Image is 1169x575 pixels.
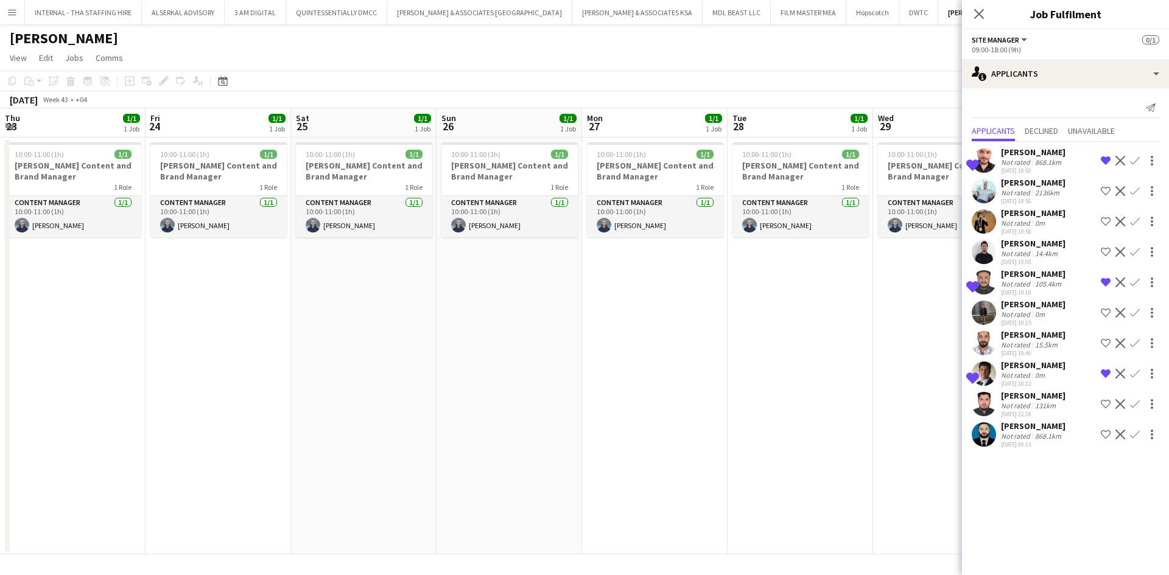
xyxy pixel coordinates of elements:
span: 24 [149,119,160,133]
div: [PERSON_NAME] [1001,207,1065,218]
button: [PERSON_NAME] [938,1,1012,24]
button: FILM MASTER MEA [771,1,846,24]
div: [PERSON_NAME] [1001,238,1065,249]
div: [PERSON_NAME] [1001,360,1065,371]
div: 105.4km [1033,279,1064,288]
span: 10:00-11:00 (1h) [597,150,646,159]
span: 1/1 [851,114,868,123]
div: +04 [75,95,87,104]
span: Tue [732,113,746,124]
span: 1/1 [123,114,140,123]
app-job-card: 10:00-11:00 (1h)1/1[PERSON_NAME] Content and Brand Manager1 RoleContent Manager1/110:00-11:00 (1h... [296,142,432,237]
div: [PERSON_NAME] [1001,299,1065,310]
div: 15.5km [1033,340,1060,349]
div: 09:00-18:00 (9h) [972,45,1159,54]
h3: [PERSON_NAME] Content and Brand Manager [296,160,432,182]
div: [DATE] 18:50 [1001,167,1065,175]
div: [DATE] 19:00 [1001,258,1065,266]
span: Comms [96,52,123,63]
div: [DATE] 22:18 [1001,410,1065,418]
div: 0m [1033,310,1047,319]
a: View [5,50,32,66]
button: Hopscotch [846,1,899,24]
span: 27 [585,119,603,133]
div: 2136km [1033,188,1062,197]
div: Applicants [962,59,1169,88]
div: 1 Job [415,124,430,133]
app-job-card: 10:00-11:00 (1h)1/1[PERSON_NAME] Content and Brand Manager1 RoleContent Manager1/110:00-11:00 (1h... [441,142,578,237]
span: 26 [440,119,456,133]
span: 1/1 [405,150,423,159]
div: [PERSON_NAME] [1001,177,1065,188]
button: DWTC [899,1,938,24]
span: 25 [294,119,309,133]
span: 1/1 [114,150,132,159]
span: Wed [878,113,894,124]
span: Sun [441,113,456,124]
div: 0m [1033,371,1047,380]
h3: [PERSON_NAME] Content and Brand Manager [150,160,287,182]
div: [DATE] 19:40 [1001,349,1065,357]
div: 868.1km [1033,158,1064,167]
h1: [PERSON_NAME] [10,29,118,47]
span: 28 [731,119,746,133]
div: [PERSON_NAME] [1001,268,1065,279]
span: 1/1 [560,114,577,123]
span: Sat [296,113,309,124]
span: Thu [5,113,20,124]
span: 1 Role [405,183,423,192]
div: Not rated [1001,401,1033,410]
span: Week 43 [40,95,71,104]
button: QUINTESSENTIALLY DMCC [286,1,387,24]
button: ALSERKAL ADVISORY [142,1,225,24]
span: 29 [876,119,894,133]
div: 1 Job [560,124,576,133]
app-card-role: Content Manager1/110:00-11:00 (1h)[PERSON_NAME] [878,196,1014,237]
span: 1/1 [697,150,714,159]
div: 1 Job [851,124,867,133]
span: 10:00-11:00 (1h) [160,150,209,159]
span: Site Manager [972,35,1019,44]
div: [DATE] 20:33 [1001,380,1065,388]
div: 1 Job [269,124,285,133]
div: [DATE] 18:56 [1001,197,1065,205]
div: 1 Job [706,124,721,133]
span: 10:00-11:00 (1h) [742,150,792,159]
div: 14.4km [1033,249,1060,258]
div: Not rated [1001,310,1033,319]
span: Edit [39,52,53,63]
span: Mon [587,113,603,124]
span: 1 Role [259,183,277,192]
h3: [PERSON_NAME] Content and Brand Manager [878,160,1014,182]
app-card-role: Content Manager1/110:00-11:00 (1h)[PERSON_NAME] [732,196,869,237]
a: Jobs [60,50,88,66]
app-card-role: Content Manager1/110:00-11:00 (1h)[PERSON_NAME] [441,196,578,237]
div: 131km [1033,401,1058,410]
button: MDL BEAST LLC [703,1,771,24]
div: [DATE] 19:10 [1001,288,1065,296]
div: [DATE] [10,94,38,106]
h3: [PERSON_NAME] Content and Brand Manager [587,160,723,182]
span: 1/1 [260,150,277,159]
span: Unavailable [1068,127,1115,135]
div: 868.1km [1033,431,1064,441]
div: [DATE] 19:25 [1001,319,1065,327]
app-job-card: 10:00-11:00 (1h)1/1[PERSON_NAME] Content and Brand Manager1 RoleContent Manager1/110:00-11:00 (1h... [732,142,869,237]
h3: [PERSON_NAME] Content and Brand Manager [441,160,578,182]
div: 1 Job [124,124,139,133]
h3: [PERSON_NAME] Content and Brand Manager [5,160,141,182]
div: Not rated [1001,279,1033,288]
a: Comms [91,50,128,66]
span: 1/1 [551,150,568,159]
div: Not rated [1001,249,1033,258]
div: [PERSON_NAME] [1001,329,1065,340]
app-job-card: 10:00-11:00 (1h)1/1[PERSON_NAME] Content and Brand Manager1 RoleContent Manager1/110:00-11:00 (1h... [878,142,1014,237]
span: 0/1 [1142,35,1159,44]
span: Jobs [65,52,83,63]
button: INTERNAL - THA STAFFING HIRE [25,1,142,24]
app-job-card: 10:00-11:00 (1h)1/1[PERSON_NAME] Content and Brand Manager1 RoleContent Manager1/110:00-11:00 (1h... [5,142,141,237]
